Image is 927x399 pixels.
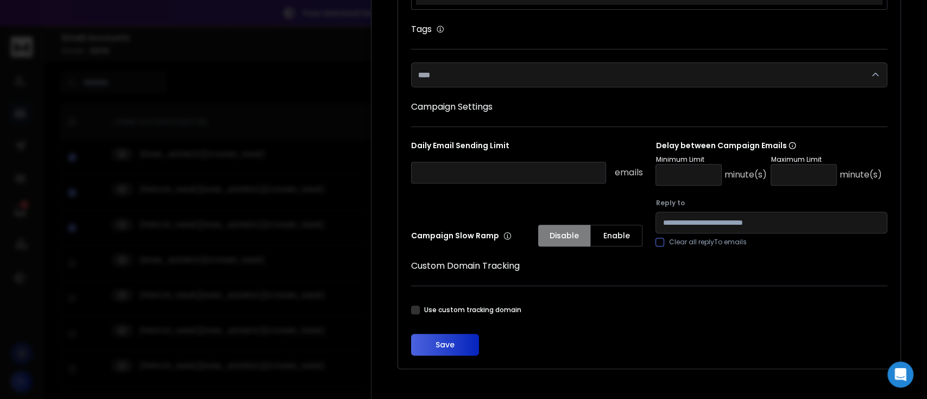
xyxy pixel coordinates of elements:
[669,238,746,246] label: Clear all replyTo emails
[724,168,766,181] p: minute(s)
[771,155,881,164] p: Maximum Limit
[590,225,642,246] button: Enable
[411,259,887,273] h1: Custom Domain Tracking
[655,155,766,164] p: Minimum Limit
[411,334,479,356] button: Save
[411,23,432,36] h1: Tags
[538,225,590,246] button: Disable
[655,140,881,151] p: Delay between Campaign Emails
[887,362,913,388] div: Open Intercom Messenger
[424,306,521,314] label: Use custom tracking domain
[655,199,887,207] label: Reply to
[615,166,642,179] p: emails
[839,168,881,181] p: minute(s)
[411,230,512,241] p: Campaign Slow Ramp
[411,100,887,113] h1: Campaign Settings
[411,140,643,155] p: Daily Email Sending Limit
